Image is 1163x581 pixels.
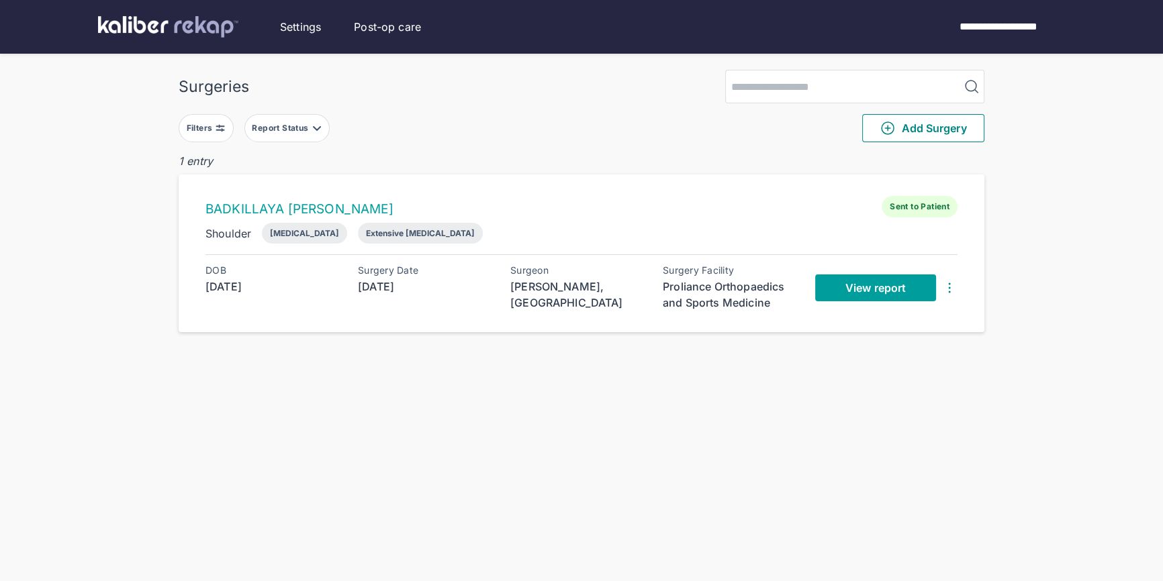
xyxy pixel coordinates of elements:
[964,78,980,95] img: MagnifyingGlass.1dc66aab.svg
[179,153,984,169] div: 1 entry
[815,274,936,301] a: View report
[280,19,321,35] a: Settings
[187,123,216,134] div: Filters
[510,278,645,311] div: [PERSON_NAME], [GEOGRAPHIC_DATA]
[880,120,966,136] span: Add Surgery
[354,19,421,35] a: Post-op care
[862,114,984,142] button: Add Surgery
[663,278,797,311] div: Proliance Orthopaedics and Sports Medicine
[845,281,906,295] span: View report
[270,228,339,238] div: [MEDICAL_DATA]
[366,228,475,238] div: Extensive [MEDICAL_DATA]
[312,123,322,134] img: filter-caret-down-grey.b3560631.svg
[179,77,249,96] div: Surgeries
[880,120,896,136] img: PlusCircleGreen.5fd88d77.svg
[882,196,958,217] span: Sent to Patient
[244,114,330,142] button: Report Status
[358,265,492,276] div: Surgery Date
[98,16,238,38] img: kaliber labs logo
[510,265,645,276] div: Surgeon
[205,278,340,295] div: [DATE]
[205,265,340,276] div: DOB
[205,201,393,217] a: BADKILLAYA [PERSON_NAME]
[205,225,251,242] div: Shoulder
[252,123,311,134] div: Report Status
[941,280,958,296] img: DotsThreeVertical.31cb0eda.svg
[358,278,492,295] div: [DATE]
[179,114,234,142] button: Filters
[215,123,226,134] img: faders-horizontal-grey.d550dbda.svg
[663,265,797,276] div: Surgery Facility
